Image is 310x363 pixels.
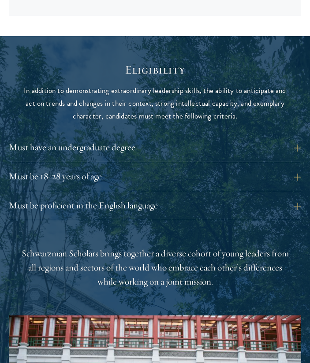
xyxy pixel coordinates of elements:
p: In addition to demonstrating extraordinary leadership skills, the ability to anticipate and act o... [19,84,292,122]
button: Must be proficient in the English language [9,198,301,213]
h2: Eligibility [19,63,292,77]
div: Schwarzman Scholars brings together a diverse cohort of young leaders from all regions and sector... [19,247,292,289]
button: Must be 18-28 years of age [9,169,301,184]
button: Must have an undergraduate degree [9,140,301,155]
